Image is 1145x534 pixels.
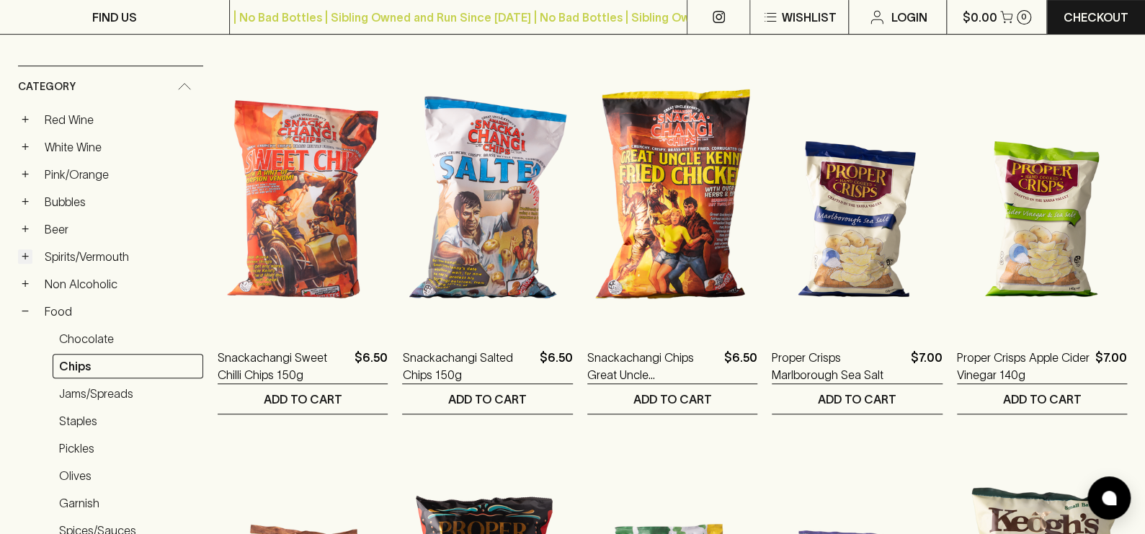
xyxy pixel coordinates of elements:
[18,222,32,236] button: +
[402,384,572,414] button: ADD TO CART
[218,349,349,383] a: Snackachangi Sweet Chilli Chips 150g
[448,391,527,408] p: ADD TO CART
[38,299,203,324] a: Food
[38,272,203,296] a: Non Alcoholic
[1064,9,1128,26] p: Checkout
[963,9,997,26] p: $0.00
[1102,491,1116,505] img: bubble-icon
[18,195,32,209] button: +
[53,381,203,406] a: Jams/Spreads
[218,384,388,414] button: ADD TO CART
[355,349,388,383] p: $6.50
[1002,391,1081,408] p: ADD TO CART
[53,436,203,460] a: Pickles
[818,391,896,408] p: ADD TO CART
[18,167,32,182] button: +
[1021,13,1027,21] p: 0
[402,75,572,327] img: Snackachangi Salted Chips 150g
[724,349,757,383] p: $6.50
[772,384,942,414] button: ADD TO CART
[18,304,32,319] button: −
[18,66,203,107] div: Category
[18,277,32,291] button: +
[957,384,1127,414] button: ADD TO CART
[18,249,32,264] button: +
[782,9,837,26] p: Wishlist
[53,491,203,515] a: Garnish
[18,78,76,96] span: Category
[38,217,203,241] a: Beer
[633,391,711,408] p: ADD TO CART
[957,75,1127,327] img: Proper Crisps Apple Cider Vinegar 140g
[587,349,718,383] a: Snackachangi Chips Great Uncle [PERSON_NAME] Chicken 150g
[891,9,927,26] p: Login
[53,409,203,433] a: Staples
[53,326,203,351] a: Chocolate
[1095,349,1127,383] p: $7.00
[264,391,342,408] p: ADD TO CART
[92,9,137,26] p: FIND US
[18,112,32,127] button: +
[587,75,757,327] img: Snackachangi Chips Great Uncle Kenny Fried Chicken 150g
[38,107,203,132] a: Red Wine
[38,244,203,269] a: Spirits/Vermouth
[540,349,573,383] p: $6.50
[402,349,533,383] a: Snackachangi Salted Chips 150g
[911,349,943,383] p: $7.00
[38,190,203,214] a: Bubbles
[53,354,203,378] a: Chips
[38,162,203,187] a: Pink/Orange
[772,349,904,383] a: Proper Crisps Marlborough Sea Salt
[957,349,1090,383] a: Proper Crisps Apple Cider Vinegar 140g
[38,135,203,159] a: White Wine
[218,75,388,327] img: Snackachangi Sweet Chilli Chips 150g
[18,140,32,154] button: +
[587,384,757,414] button: ADD TO CART
[53,463,203,488] a: Olives
[772,75,942,327] img: Proper Crisps Marlborough Sea Salt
